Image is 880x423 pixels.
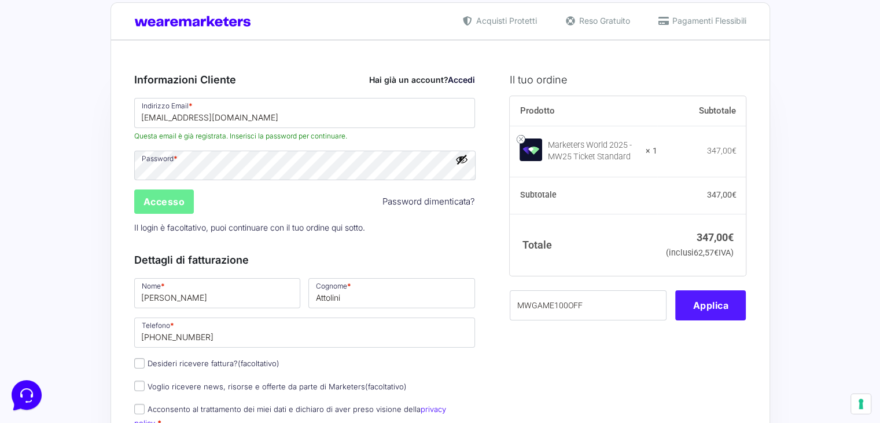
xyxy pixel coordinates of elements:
[731,146,736,155] span: €
[134,131,476,141] span: Questa email è già registrata. Inserisci la password per continuare.
[80,316,152,343] button: Messaggi
[706,146,736,155] bdi: 347,00
[510,177,657,214] th: Subtotale
[714,248,719,258] span: €
[510,96,657,126] th: Prodotto
[455,153,468,166] button: Mostra password
[646,145,657,157] strong: × 1
[510,290,667,320] input: Coupon
[706,190,736,199] bdi: 347,00
[694,248,719,258] span: 62,57
[19,144,90,153] span: Trova una risposta
[134,252,476,268] h3: Dettagli di fatturazione
[9,316,80,343] button: Home
[178,333,195,343] p: Aiuto
[697,231,734,243] bdi: 347,00
[134,404,145,414] input: Acconsento al trattamento dei miei dati e dichiaro di aver preso visione dellaprivacy policy
[26,169,189,180] input: Cerca un articolo...
[669,14,746,27] span: Pagamenti Flessibili
[19,97,213,121] button: Inizia una conversazione
[9,378,44,413] iframe: Customerly Messenger Launcher
[134,382,407,391] label: Voglio ricevere news, risorse e offerte da parte di Marketers
[473,14,537,27] span: Acquisti Protetti
[728,231,734,243] span: €
[369,74,475,86] div: Hai già un account?
[675,290,746,320] button: Applica
[238,359,279,368] span: (facoltativo)
[448,75,475,85] a: Accedi
[130,216,480,239] p: Il login è facoltativo, puoi continuare con il tuo ordine qui sotto.
[19,46,98,56] span: Le tue conversazioni
[657,96,746,126] th: Subtotale
[134,359,279,368] label: Desideri ricevere fattura?
[134,72,476,87] h3: Informazioni Cliente
[134,189,194,214] input: Accesso
[731,190,736,199] span: €
[134,98,476,128] input: Indirizzo Email *
[151,316,222,343] button: Aiuto
[37,65,60,88] img: dark
[35,333,54,343] p: Home
[365,382,407,391] span: (facoltativo)
[520,138,542,161] img: Marketers World 2025 - MW25 Ticket Standard
[134,278,301,308] input: Nome *
[510,72,746,87] h3: Il tuo ordine
[510,214,657,276] th: Totale
[19,65,42,88] img: dark
[576,14,630,27] span: Reso Gratuito
[100,333,131,343] p: Messaggi
[9,9,194,28] h2: Ciao da Marketers 👋
[56,65,79,88] img: dark
[851,394,871,414] button: Le tue preferenze relative al consenso per le tecnologie di tracciamento
[382,195,475,209] a: Password dimenticata?
[134,358,145,369] input: Desideri ricevere fattura?(facoltativo)
[548,140,638,163] div: Marketers World 2025 - MW25 Ticket Standard
[666,248,734,258] small: (inclusi IVA)
[134,381,145,391] input: Voglio ricevere news, risorse e offerte da parte di Marketers(facoltativo)
[123,144,213,153] a: Apri Centro Assistenza
[134,318,476,348] input: Telefono *
[308,278,475,308] input: Cognome *
[75,104,171,114] span: Inizia una conversazione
